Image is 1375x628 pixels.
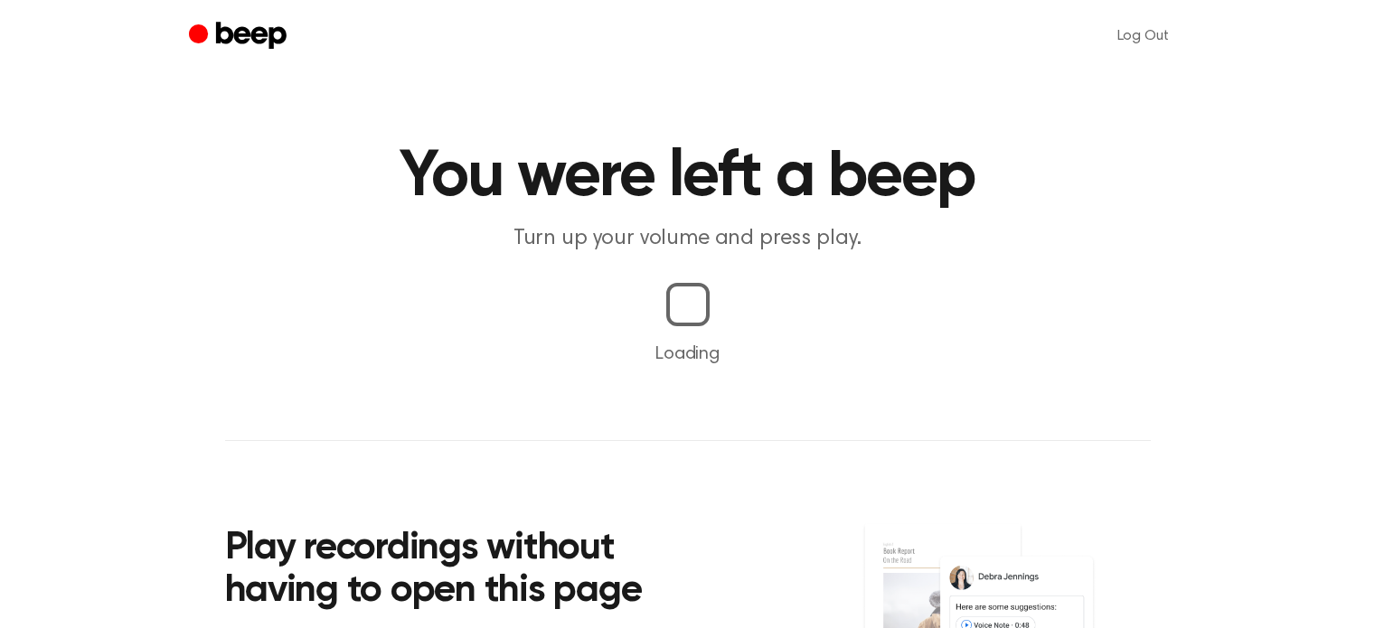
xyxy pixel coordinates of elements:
h1: You were left a beep [225,145,1151,210]
p: Turn up your volume and press play. [341,224,1035,254]
a: Log Out [1099,14,1187,58]
p: Loading [22,341,1353,368]
h2: Play recordings without having to open this page [225,528,712,614]
a: Beep [189,19,291,54]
